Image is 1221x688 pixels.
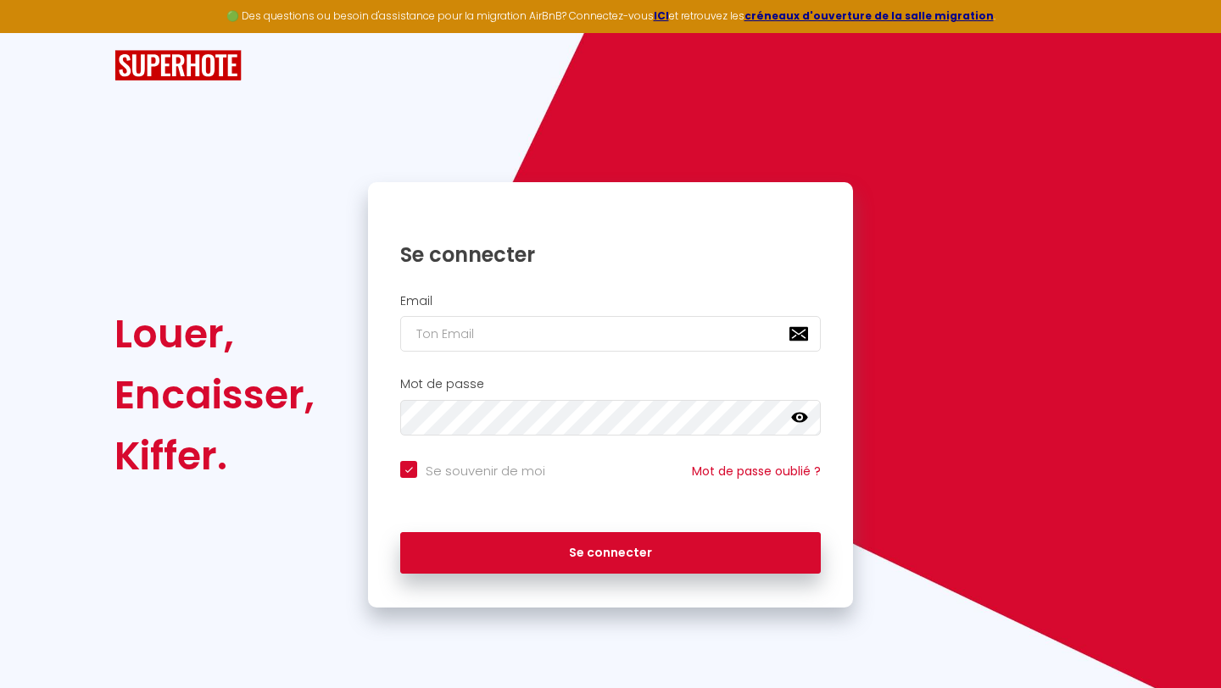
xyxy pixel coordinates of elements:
[744,8,994,23] a: créneaux d'ouverture de la salle migration
[114,364,315,425] div: Encaisser,
[114,50,242,81] img: SuperHote logo
[400,316,821,352] input: Ton Email
[114,303,315,364] div: Louer,
[654,8,669,23] a: ICI
[400,532,821,574] button: Se connecter
[114,425,315,486] div: Kiffer.
[400,241,821,268] h1: Se connecter
[400,294,821,308] h2: Email
[400,377,821,391] h2: Mot de passe
[692,463,821,480] a: Mot de passe oublié ?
